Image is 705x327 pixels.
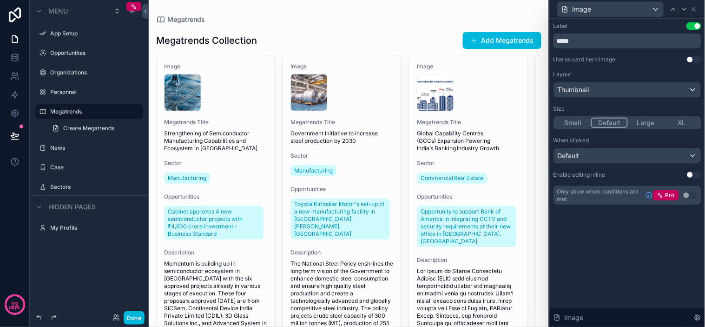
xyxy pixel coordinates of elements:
[50,30,138,37] label: App Setup
[294,200,386,238] span: Toyota Kirloskar Motor's set-up of a new manufacturing facility in [GEOGRAPHIC_DATA][PERSON_NAME]...
[290,152,394,160] span: Sector
[164,63,267,70] span: Image
[50,144,138,152] label: News
[9,304,20,311] p: days
[417,206,516,247] a: Opportunity to support Bank of America in integrating CCTV and security requirements at their new...
[156,34,257,47] h1: Megatrends Collection
[156,15,205,24] a: Megatrends
[553,148,701,164] button: Default
[565,313,584,322] span: Image
[573,5,592,14] span: Image
[553,137,589,144] label: When clicked
[417,193,520,200] span: Opportunities
[417,130,520,152] span: Global Capability Centres (GCCs) Expansion Powering India’s Banking Industry Growth
[591,118,628,128] button: Default
[665,192,675,199] span: Pro
[50,183,138,191] label: Sectors
[463,32,541,49] button: Add Megatrends
[421,208,513,245] span: Opportunity to support Bank of America in integrating CCTV and security requirements at their new...
[63,125,114,132] span: Create Megatrends
[50,69,138,76] label: Organizations
[167,15,205,24] span: Megatrends
[290,249,394,256] span: Description
[417,63,520,70] span: Image
[555,118,591,128] button: Small
[164,193,267,200] span: Opportunities
[417,119,520,126] span: Megatrends Title
[164,173,210,184] a: Manufacturing
[553,171,606,179] div: Enable editing inline
[164,119,267,126] span: Megatrends Title
[558,151,580,160] span: Default
[290,119,394,126] span: Megatrends Title
[417,173,488,184] a: Commercial Real Estate
[50,88,138,96] label: Personnel
[50,108,138,115] label: Megatrends
[553,105,565,113] label: Size
[557,1,664,17] button: Image
[553,56,616,63] div: Use as card hero image
[124,311,145,325] button: Done
[290,130,394,145] span: Government Initiative to increase steel production by 2030
[553,71,572,78] label: Layout
[48,202,96,212] span: Hidden pages
[50,164,138,171] label: Case
[290,199,390,240] a: Toyota Kirloskar Motor's set-up of a new manufacturing facility in [GEOGRAPHIC_DATA][PERSON_NAME]...
[553,82,701,98] button: Thumbnail
[664,118,700,128] button: XL
[557,188,642,203] span: Only show when conditions are met
[553,22,568,30] div: Label
[50,49,138,57] label: Opportunities
[164,160,267,167] span: Sector
[417,160,520,167] span: Sector
[558,85,589,94] span: Thumbnail
[290,186,394,193] span: Opportunities
[417,256,520,264] span: Description
[48,7,68,16] span: Menu
[46,121,143,136] a: Create Megatrends
[11,300,18,309] p: 13
[421,174,484,182] span: Commercial Real Estate
[294,167,333,174] span: Manufacturing
[168,174,206,182] span: Manufacturing
[290,165,336,176] a: Manufacturing
[164,249,267,256] span: Description
[628,118,664,128] button: Large
[168,208,260,238] span: Cabinet approves 4 new semiconductor projects with ₹4,600 crore investment - Business Standard
[290,63,394,70] span: Image
[164,206,264,240] a: Cabinet approves 4 new semiconductor projects with ₹4,600 crore investment - Business Standard
[50,224,138,232] label: My Profile
[164,130,267,152] span: Strengthening of Semiconductor Manufacturing Capabilities and Ecosystem in [GEOGRAPHIC_DATA]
